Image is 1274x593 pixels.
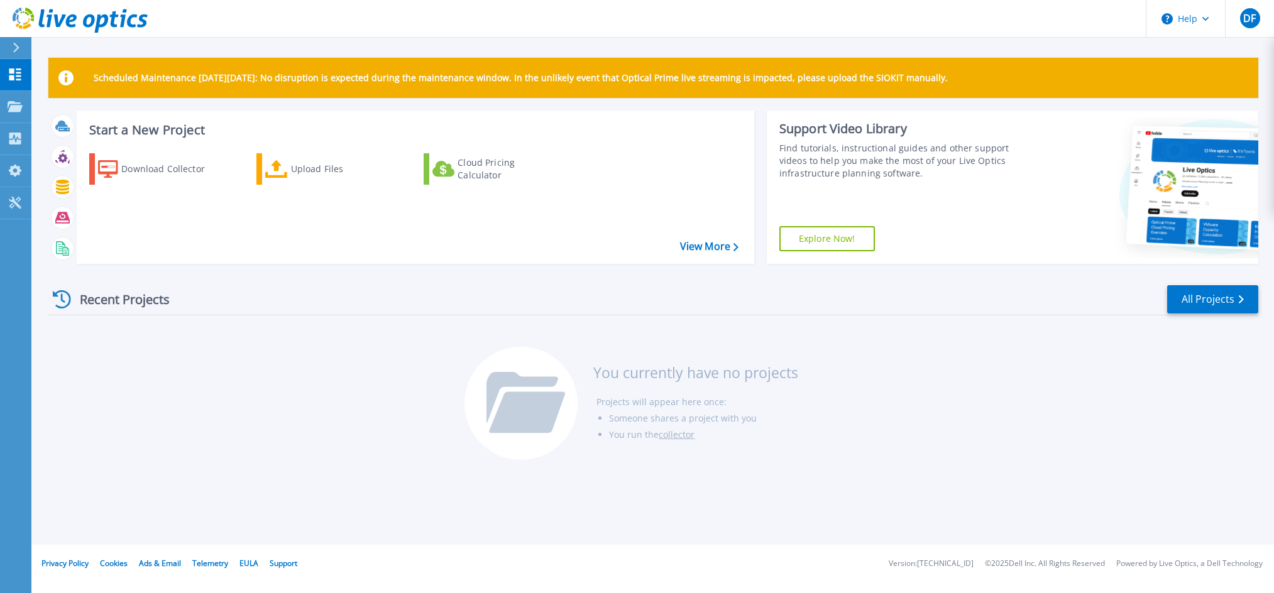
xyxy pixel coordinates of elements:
[1116,560,1263,568] li: Powered by Live Optics, a Dell Technology
[593,366,798,379] h3: You currently have no projects
[41,558,89,569] a: Privacy Policy
[239,558,258,569] a: EULA
[985,560,1105,568] li: © 2025 Dell Inc. All Rights Reserved
[192,558,228,569] a: Telemetry
[779,226,875,251] a: Explore Now!
[89,123,738,137] h3: Start a New Project
[256,153,397,185] a: Upload Files
[291,156,392,182] div: Upload Files
[94,73,948,83] p: Scheduled Maintenance [DATE][DATE]: No disruption is expected during the maintenance window. In t...
[779,142,1031,180] div: Find tutorials, instructional guides and other support videos to help you make the most of your L...
[458,156,558,182] div: Cloud Pricing Calculator
[609,427,798,443] li: You run the
[779,121,1031,137] div: Support Video Library
[89,153,229,185] a: Download Collector
[596,394,798,410] li: Projects will appear here once:
[100,558,128,569] a: Cookies
[680,241,739,253] a: View More
[609,410,798,427] li: Someone shares a project with you
[270,558,297,569] a: Support
[139,558,181,569] a: Ads & Email
[424,153,564,185] a: Cloud Pricing Calculator
[659,428,695,440] a: collector
[121,156,222,182] div: Download Collector
[48,284,187,315] div: Recent Projects
[889,560,974,568] li: Version: [TECHNICAL_ID]
[1167,285,1258,313] a: All Projects
[1243,13,1256,23] span: DF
